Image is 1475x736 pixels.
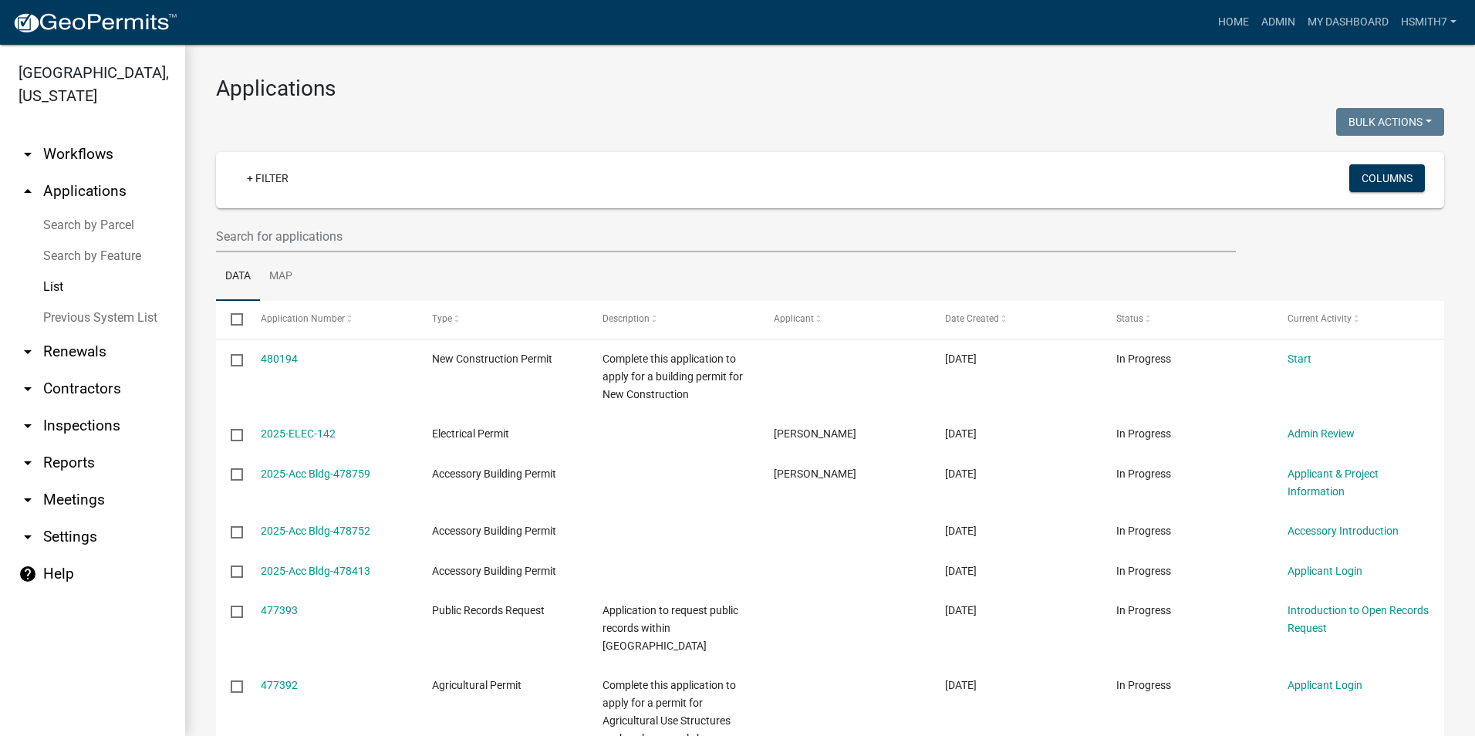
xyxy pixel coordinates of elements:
span: Christine Crawford [774,468,856,480]
span: 09/11/2025 [945,604,977,616]
span: Application Number [261,313,345,324]
span: New Construction Permit [432,353,552,365]
span: Benjamin Conrad Lecomte [774,427,856,440]
input: Search for applications [216,221,1236,252]
span: In Progress [1116,679,1171,691]
i: arrow_drop_down [19,454,37,472]
span: Date Created [945,313,999,324]
datatable-header-cell: Application Number [245,301,417,338]
span: Accessory Building Permit [432,525,556,537]
a: Map [260,252,302,302]
span: Current Activity [1288,313,1352,324]
a: 2025-Acc Bldg-478759 [261,468,370,480]
i: arrow_drop_down [19,343,37,361]
a: Applicant Login [1288,565,1362,577]
span: Public Records Request [432,604,545,616]
span: Status [1116,313,1143,324]
datatable-header-cell: Type [417,301,588,338]
a: 477393 [261,604,298,616]
button: Columns [1349,164,1425,192]
a: Admin Review [1288,427,1355,440]
a: Introduction to Open Records Request [1288,604,1429,634]
a: 480194 [261,353,298,365]
a: Applicant Login [1288,679,1362,691]
datatable-header-cell: Current Activity [1273,301,1444,338]
span: Application to request public records within Talbot County [602,604,738,652]
span: In Progress [1116,427,1171,440]
span: Agricultural Permit [432,679,521,691]
a: Admin [1255,8,1301,37]
span: In Progress [1116,468,1171,480]
i: help [19,565,37,583]
datatable-header-cell: Date Created [930,301,1102,338]
span: Electrical Permit [432,427,509,440]
span: Accessory Building Permit [432,565,556,577]
a: + Filter [235,164,301,192]
i: arrow_drop_up [19,182,37,201]
span: Description [602,313,650,324]
a: Home [1212,8,1255,37]
span: 09/18/2025 [945,353,977,365]
a: 2025-Acc Bldg-478752 [261,525,370,537]
span: 09/15/2025 [945,565,977,577]
span: 09/15/2025 [945,525,977,537]
span: Complete this application to apply for a building permit for New Construction [602,353,743,400]
i: arrow_drop_down [19,528,37,546]
span: 09/15/2025 [945,468,977,480]
button: Bulk Actions [1336,108,1444,136]
datatable-header-cell: Select [216,301,245,338]
datatable-header-cell: Applicant [759,301,930,338]
a: 2025-Acc Bldg-478413 [261,565,370,577]
a: Applicant & Project Information [1288,468,1379,498]
i: arrow_drop_down [19,380,37,398]
a: 2025-ELEC-142 [261,427,336,440]
a: Data [216,252,260,302]
a: Start [1288,353,1311,365]
span: In Progress [1116,353,1171,365]
span: In Progress [1116,565,1171,577]
i: arrow_drop_down [19,145,37,164]
a: My Dashboard [1301,8,1395,37]
span: 09/16/2025 [945,427,977,440]
a: 477392 [261,679,298,691]
a: Accessory Introduction [1288,525,1399,537]
h3: Applications [216,76,1444,102]
span: In Progress [1116,525,1171,537]
span: 09/11/2025 [945,679,977,691]
i: arrow_drop_down [19,417,37,435]
i: arrow_drop_down [19,491,37,509]
span: Applicant [774,313,814,324]
datatable-header-cell: Status [1102,301,1273,338]
datatable-header-cell: Description [588,301,759,338]
a: hsmith7 [1395,8,1463,37]
span: Accessory Building Permit [432,468,556,480]
span: Type [432,313,452,324]
span: In Progress [1116,604,1171,616]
